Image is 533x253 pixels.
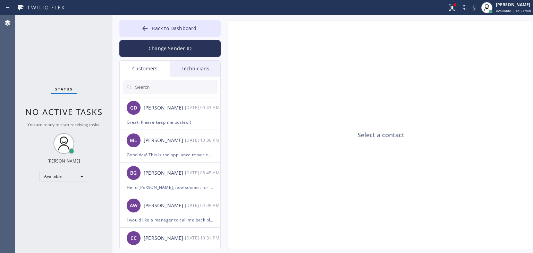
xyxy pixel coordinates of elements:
[152,25,196,32] span: Back to Dashboard
[144,234,185,242] div: [PERSON_NAME]
[120,61,170,77] div: Customers
[144,104,185,112] div: [PERSON_NAME]
[130,169,137,177] span: BG
[185,201,221,209] div: 10/02/2025 9:09 AM
[496,2,531,8] div: [PERSON_NAME]
[185,234,221,242] div: 10/02/2025 9:31 AM
[119,20,221,37] button: Back to Dashboard
[144,169,185,177] div: [PERSON_NAME]
[496,8,531,13] span: Available | 1h 21min
[130,137,137,145] span: ML
[40,171,88,182] div: Available
[185,104,221,112] div: 10/06/2025 9:43 AM
[185,136,221,144] div: 10/03/2025 9:36 AM
[130,104,137,112] span: GD
[127,216,213,224] div: I would like a manager to call me back please.
[130,202,137,210] span: AW
[170,61,220,77] div: Technicians
[134,80,218,94] input: Search
[127,151,213,159] div: Good day! This is the appliance repair company you recently contacted. Unfortunately our phone re...
[27,122,100,128] span: You are ready to start receiving tasks.
[25,106,103,117] span: No active tasks
[144,202,185,210] div: [PERSON_NAME]
[127,183,213,191] div: Hello [PERSON_NAME], now soonest for us is [DATE] 9-12 in the morning, would it work?
[127,118,213,126] div: Great. Please keep me posted!!
[48,158,80,164] div: [PERSON_NAME]
[469,3,479,12] button: Mute
[55,87,73,91] span: Status
[144,137,185,145] div: [PERSON_NAME]
[185,169,221,177] div: 10/03/2025 9:45 AM
[119,40,221,57] button: Change Sender ID
[130,234,137,242] span: CC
